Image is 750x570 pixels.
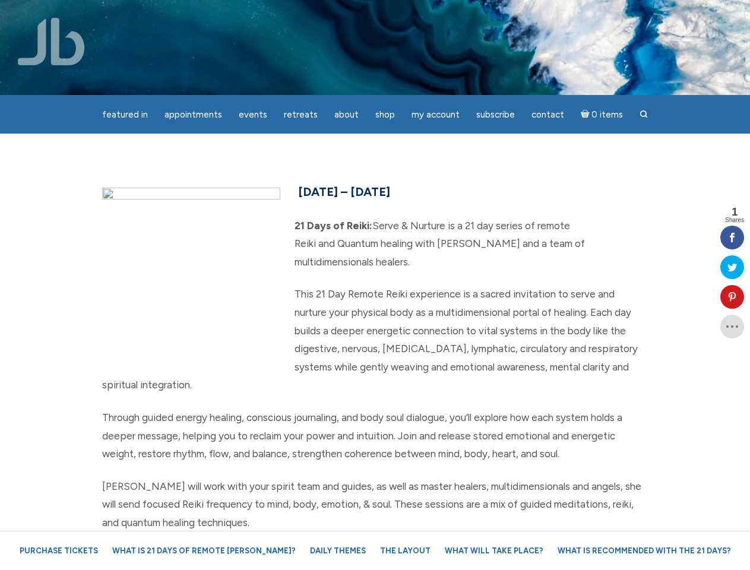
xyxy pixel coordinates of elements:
span: Appointments [164,109,222,120]
span: About [334,109,359,120]
a: Cart0 items [574,102,631,126]
i: Cart [581,109,592,120]
span: featured in [102,109,148,120]
a: The Layout [374,540,436,561]
a: Contact [524,103,571,126]
p: Through guided energy healing, conscious journaling, and body soul dialogue, you’ll explore how e... [102,408,648,463]
span: [DATE] – [DATE] [298,185,390,199]
span: Shop [375,109,395,120]
span: Contact [531,109,564,120]
a: Shop [368,103,402,126]
img: Jamie Butler. The Everyday Medium [18,18,85,65]
a: Purchase Tickets [14,540,104,561]
a: What will take place? [439,540,549,561]
a: My Account [404,103,467,126]
a: Subscribe [469,103,522,126]
a: What is 21 Days of Remote [PERSON_NAME]? [106,540,302,561]
a: Appointments [157,103,229,126]
a: Events [232,103,274,126]
span: Events [239,109,267,120]
span: 1 [725,207,744,217]
p: [PERSON_NAME] will work with your spirit team and guides, as well as master healers, multidimensi... [102,477,648,532]
a: featured in [95,103,155,126]
a: About [327,103,366,126]
a: What is recommended with the 21 Days? [552,540,737,561]
span: Subscribe [476,109,515,120]
span: Retreats [284,109,318,120]
strong: 21 Days of Reiki: [295,220,372,232]
a: Retreats [277,103,325,126]
p: This 21 Day Remote Reiki experience is a sacred invitation to serve and nurture your physical bod... [102,285,648,394]
span: 0 items [591,110,623,119]
span: My Account [412,109,460,120]
p: Serve & Nurture is a 21 day series of remote Reiki and Quantum healing with [PERSON_NAME] and a t... [102,217,648,271]
a: Daily Themes [304,540,372,561]
span: Shares [725,217,744,223]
